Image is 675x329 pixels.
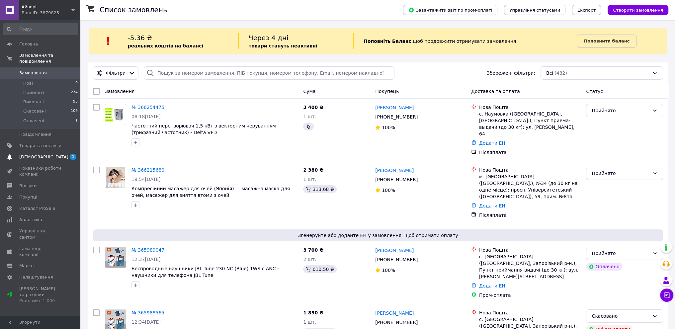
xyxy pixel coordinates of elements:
[303,114,316,119] span: 1 шт.
[71,90,78,96] span: 274
[19,143,61,149] span: Товари та послуги
[546,70,553,76] span: Всі
[105,167,126,188] a: Фото товару
[22,10,80,16] div: Ваш ID: 3879825
[100,6,167,14] h1: Список замовлень
[382,125,395,130] span: 100%
[375,310,414,316] a: [PERSON_NAME]
[408,7,492,13] span: Завантажити звіт по пром-оплаті
[23,118,44,124] span: Оплачені
[19,41,38,47] span: Головна
[572,5,601,15] button: Експорт
[19,286,61,304] span: [PERSON_NAME] та рахунки
[131,266,279,278] a: Беспроводные наушники JBL Tune 230 NC (Blue) TWS с ANC - наушники для телефона JBL Tune
[586,263,622,271] div: Оплачено
[374,112,419,122] div: [PHONE_NUMBER]
[106,167,126,188] img: Фото товару
[105,107,126,122] img: Фото товару
[479,283,505,288] a: Додати ЕН
[375,247,414,254] a: [PERSON_NAME]
[71,108,78,114] span: 109
[479,173,581,200] div: м. [GEOGRAPHIC_DATA] ([GEOGRAPHIC_DATA].), №34 (до 30 кг на одне місце): просп. Університетський ...
[613,8,663,13] span: Створити замовлення
[105,247,126,268] a: Фото товару
[382,188,395,193] span: 100%
[375,104,414,111] a: [PERSON_NAME]
[479,167,581,173] div: Нова Пошта
[479,292,581,298] div: Пром-оплата
[131,177,161,182] span: 19:54[DATE]
[19,228,61,240] span: Управління сайтом
[19,274,53,280] span: Налаштування
[479,104,581,111] div: Нова Пошта
[23,90,44,96] span: Прийняті
[131,123,276,135] a: Частотний перетворювач 1,5 кВт з векторним керуванням (трифазний частотник) - Delta VFD
[19,165,61,177] span: Показники роботи компанії
[96,232,660,239] span: Згенеруйте або додайте ЕН у замовлення, щоб отримати оплату
[127,43,203,48] b: реальних коштів на балансі
[105,104,126,125] a: Фото товару
[19,52,80,64] span: Замовлення та повідомлення
[509,8,560,13] span: Управління статусами
[303,257,316,262] span: 2 шт.
[303,319,316,325] span: 1 шт.
[303,177,316,182] span: 1 шт.
[75,118,78,124] span: 1
[608,5,668,15] button: Створити замовлення
[374,255,419,264] div: [PHONE_NUMBER]
[487,70,535,76] span: Збережені фільтри:
[479,149,581,156] div: Післяплата
[249,43,317,48] b: товари стануть неактивні
[19,131,51,137] span: Повідомлення
[105,247,126,268] img: Фото товару
[479,203,505,208] a: Додати ЕН
[19,246,61,258] span: Гаманець компанії
[554,70,567,76] span: (482)
[479,111,581,137] div: с. Наумовка ([GEOGRAPHIC_DATA], [GEOGRAPHIC_DATA].), Пункт приема-выдачи (до 30 кг): ул. [PERSON_...
[144,66,394,80] input: Пошук за номером замовлення, ПІБ покупця, номером телефону, Email, номером накладної
[592,250,649,257] div: Прийнято
[131,257,161,262] span: 12:37[DATE]
[303,185,336,193] div: 313.68 ₴
[106,70,126,76] span: Фільтри
[19,206,55,211] span: Каталог ProSale
[131,186,290,198] a: Компресійний масажер для очей (Японія) — масажна маска для очей, масажер для зняття втоми з очей
[127,34,152,42] span: -5.36 ₴
[592,107,649,114] div: Прийнято
[103,36,113,46] img: :exclamation:
[105,89,134,94] span: Замовлення
[471,89,520,94] span: Доставка та оплата
[479,140,505,146] a: Додати ЕН
[375,167,414,174] a: [PERSON_NAME]
[584,39,630,43] b: Поповнити баланс
[303,167,323,173] span: 2 380 ₴
[70,154,76,160] span: 1
[374,318,419,327] div: [PHONE_NUMBER]
[303,247,323,253] span: 3 700 ₴
[19,154,68,160] span: [DEMOGRAPHIC_DATA]
[131,167,164,173] a: № 366215680
[303,265,336,273] div: 610.50 ₴
[19,183,37,189] span: Відгуки
[19,298,61,304] div: Prom мікс 1 000
[3,23,78,35] input: Пошук
[131,247,164,253] a: № 365989047
[504,5,565,15] button: Управління статусами
[479,253,581,280] div: с. [GEOGRAPHIC_DATA] ([GEOGRAPHIC_DATA], Запорізький р-н.), Пункт приймання-видачі (до 30 кг): ву...
[382,268,395,273] span: 100%
[23,108,46,114] span: Скасовані
[592,170,649,177] div: Прийнято
[131,310,164,315] a: № 365988565
[601,7,668,12] a: Створити замовлення
[374,175,419,184] div: [PHONE_NUMBER]
[131,114,161,119] span: 08:18[DATE]
[303,310,323,315] span: 1 850 ₴
[19,70,47,76] span: Замовлення
[303,105,323,110] span: 3 400 ₴
[19,263,36,269] span: Маркет
[249,34,289,42] span: Через 4 дні
[586,89,603,94] span: Статус
[22,4,71,10] span: Айворі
